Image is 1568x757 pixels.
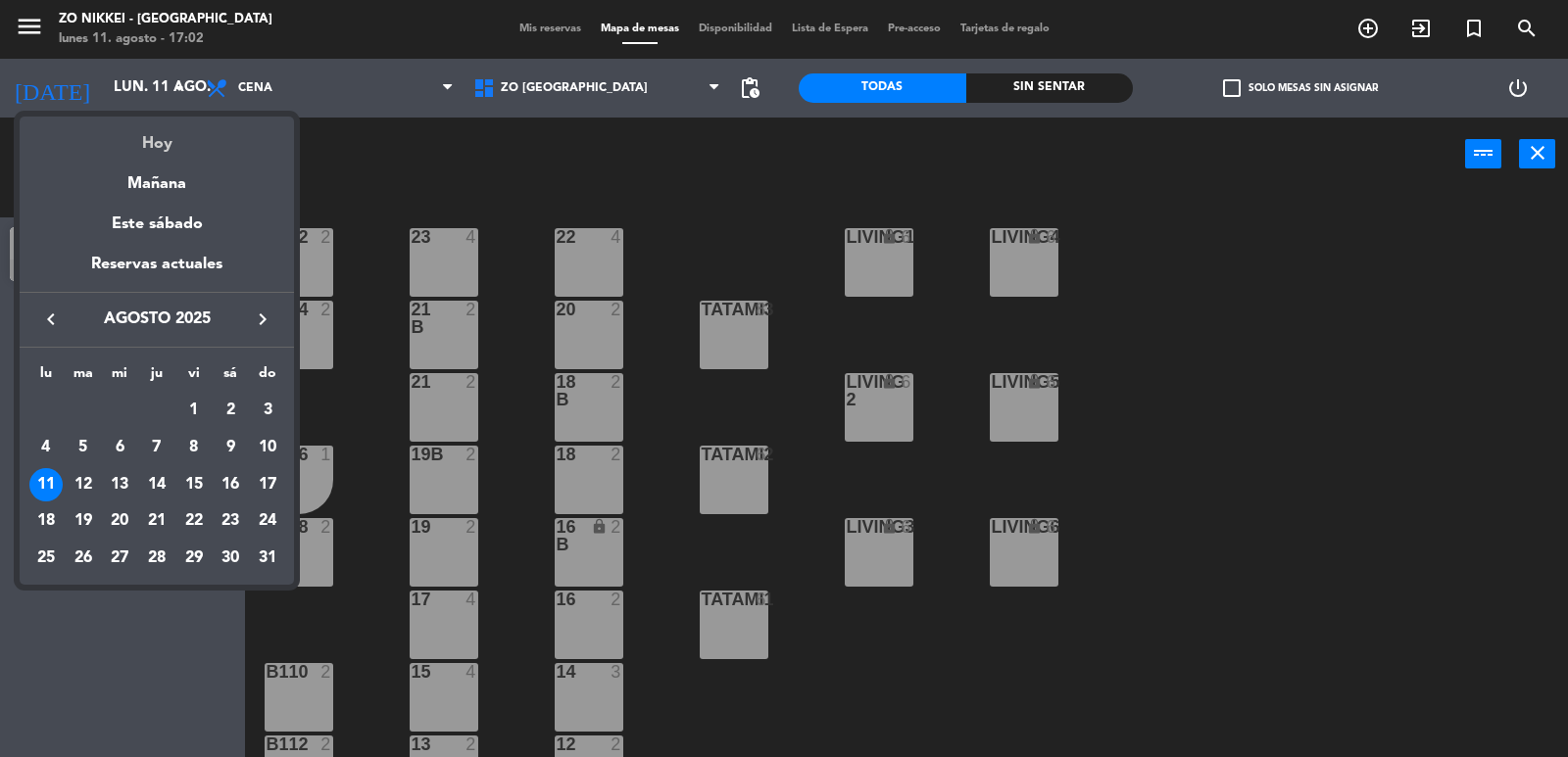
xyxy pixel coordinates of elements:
[138,502,175,540] td: 21 de agosto de 2025
[214,542,247,575] div: 30
[214,504,247,538] div: 23
[177,504,211,538] div: 22
[175,502,213,540] td: 22 de agosto de 2025
[249,540,286,577] td: 31 de agosto de 2025
[177,468,211,501] div: 15
[214,468,247,501] div: 16
[103,431,136,464] div: 6
[245,307,280,332] button: keyboard_arrow_right
[140,542,173,575] div: 28
[103,504,136,538] div: 20
[27,502,65,540] td: 18 de agosto de 2025
[101,466,138,503] td: 13 de agosto de 2025
[101,540,138,577] td: 27 de agosto de 2025
[20,252,294,292] div: Reservas actuales
[251,468,284,501] div: 17
[251,308,274,331] i: keyboard_arrow_right
[67,542,100,575] div: 26
[101,429,138,466] td: 6 de agosto de 2025
[249,392,286,429] td: 3 de agosto de 2025
[175,392,213,429] td: 1 de agosto de 2025
[249,502,286,540] td: 24 de agosto de 2025
[213,466,250,503] td: 16 de agosto de 2025
[138,466,175,503] td: 14 de agosto de 2025
[177,542,211,575] div: 29
[101,502,138,540] td: 20 de agosto de 2025
[251,542,284,575] div: 31
[67,431,100,464] div: 5
[251,431,284,464] div: 10
[65,362,102,393] th: martes
[67,504,100,538] div: 19
[214,394,247,427] div: 2
[177,394,211,427] div: 1
[175,540,213,577] td: 29 de agosto de 2025
[213,362,250,393] th: sábado
[249,362,286,393] th: domingo
[140,504,173,538] div: 21
[213,392,250,429] td: 2 de agosto de 2025
[27,362,65,393] th: lunes
[33,307,69,332] button: keyboard_arrow_left
[249,429,286,466] td: 10 de agosto de 2025
[140,468,173,501] div: 14
[213,429,250,466] td: 9 de agosto de 2025
[214,431,247,464] div: 9
[65,540,102,577] td: 26 de agosto de 2025
[103,542,136,575] div: 27
[65,502,102,540] td: 19 de agosto de 2025
[251,504,284,538] div: 24
[103,468,136,501] div: 13
[29,504,63,538] div: 18
[29,468,63,501] div: 11
[175,362,213,393] th: viernes
[20,157,294,197] div: Mañana
[65,466,102,503] td: 12 de agosto de 2025
[101,362,138,393] th: miércoles
[29,431,63,464] div: 4
[140,431,173,464] div: 7
[20,117,294,157] div: Hoy
[67,468,100,501] div: 12
[175,466,213,503] td: 15 de agosto de 2025
[65,429,102,466] td: 5 de agosto de 2025
[251,394,284,427] div: 3
[20,197,294,252] div: Este sábado
[138,540,175,577] td: 28 de agosto de 2025
[69,307,245,332] span: agosto 2025
[213,540,250,577] td: 30 de agosto de 2025
[138,362,175,393] th: jueves
[177,431,211,464] div: 8
[27,429,65,466] td: 4 de agosto de 2025
[138,429,175,466] td: 7 de agosto de 2025
[27,540,65,577] td: 25 de agosto de 2025
[27,392,175,429] td: AGO.
[213,502,250,540] td: 23 de agosto de 2025
[249,466,286,503] td: 17 de agosto de 2025
[29,542,63,575] div: 25
[39,308,63,331] i: keyboard_arrow_left
[175,429,213,466] td: 8 de agosto de 2025
[27,466,65,503] td: 11 de agosto de 2025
